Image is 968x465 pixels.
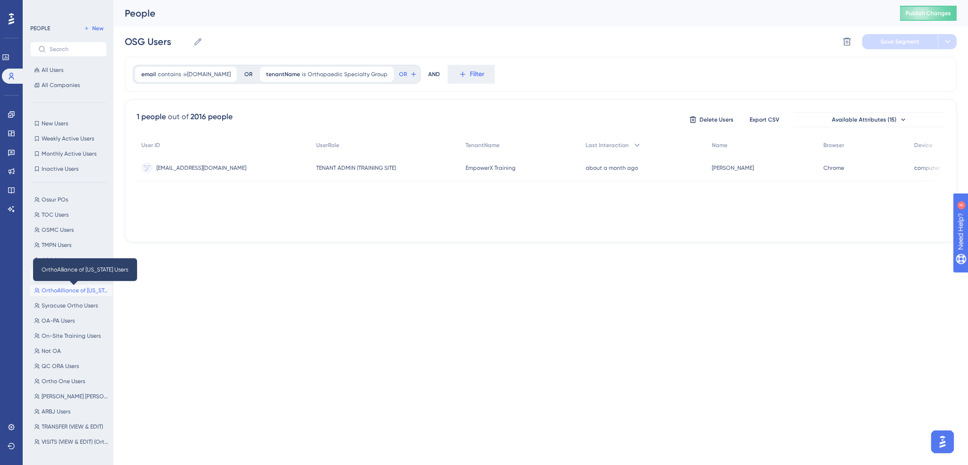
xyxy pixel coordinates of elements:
[823,164,844,172] span: Chrome
[42,377,85,385] span: Ortho One Users
[906,9,951,17] span: Publish Changes
[42,287,109,294] span: OrthoAlliance of [US_STATE] Users
[862,34,938,49] button: Save Segment
[66,5,69,12] div: 4
[398,67,418,82] button: OR
[30,330,112,342] button: On-Site Training Users
[712,141,727,149] span: Name
[30,64,107,76] button: All Users
[470,69,484,80] span: Filter
[22,2,59,14] span: Need Help?
[42,120,68,127] span: New Users
[30,118,107,129] button: New Users
[700,116,734,123] span: Delete Users
[42,362,79,370] span: QC ORA Users
[42,408,70,415] span: ARBJ Users
[42,347,61,355] span: Not OA
[316,164,396,172] span: TENANT ADMIN (TRAINING SITE)
[688,112,735,127] button: Delete Users
[750,116,779,123] span: Export CSV
[42,165,78,173] span: Inactive Users
[466,141,500,149] span: TenantName
[50,46,99,53] input: Search
[428,65,440,84] div: AND
[30,270,112,281] button: OSG Users
[183,70,231,78] span: @[DOMAIN_NAME]
[308,70,388,78] span: Orthopaedic Specialty Group
[30,436,112,447] button: VISITS (VIEW & EDIT) (Ortho [GEOGRAPHIC_DATA])
[30,376,112,387] button: Ortho One Users
[30,254,112,266] button: GPOA Users
[30,163,107,175] button: Inactive Users
[125,35,190,48] input: Segment Name
[42,196,68,203] span: Ossur POs
[42,438,109,446] span: VISITS (VIEW & EDIT) (Ortho [GEOGRAPHIC_DATA])
[42,423,103,430] span: TRANSFER (VIEW & EDIT)
[30,194,112,205] button: Ossur POs
[125,7,876,20] div: People
[881,38,919,45] span: Save Segment
[448,65,495,84] button: Filter
[42,66,63,74] span: All Users
[30,285,112,296] button: OrthoAlliance of [US_STATE] Users
[900,6,957,21] button: Publish Changes
[30,406,112,417] button: ARBJ Users
[30,79,107,91] button: All Companies
[794,112,945,127] button: Available Attributes (15)
[914,141,933,149] span: Device
[712,164,754,172] span: [PERSON_NAME]
[30,148,107,159] button: Monthly Active Users
[30,300,112,311] button: Syracuse Ortho Users
[466,164,516,172] span: EmpowerX Training
[42,135,94,142] span: Weekly Active Users
[30,315,112,326] button: OA-PA Users
[586,165,638,171] time: about a month ago
[42,241,71,249] span: TMPN Users
[30,239,112,251] button: TMPN Users
[928,428,957,456] iframe: UserGuiding AI Assistant Launcher
[741,112,788,127] button: Export CSV
[42,150,96,158] span: Monthly Active Users
[190,111,233,123] div: 2016 people
[42,81,80,89] span: All Companies
[244,70,252,78] div: OR
[42,332,101,340] span: On-Site Training Users
[914,164,940,172] span: computer
[832,116,897,123] span: Available Attributes (15)
[42,256,73,264] span: GPOA Users
[156,164,246,172] span: [EMAIL_ADDRESS][DOMAIN_NAME]
[168,111,189,123] div: out of
[42,302,98,309] span: Syracuse Ortho Users
[302,70,306,78] span: is
[30,209,112,220] button: TOC Users
[42,211,69,219] span: TOC Users
[137,111,166,123] div: 1 people
[141,141,160,149] span: User ID
[42,393,109,400] span: [PERSON_NAME] [PERSON_NAME] Users
[30,224,112,236] button: OSMC Users
[30,133,107,144] button: Weekly Active Users
[158,70,181,78] span: contains
[823,141,844,149] span: Browser
[399,70,407,78] span: OR
[30,421,112,432] button: TRANSFER (VIEW & EDIT)
[92,25,104,32] span: New
[42,226,74,234] span: OSMC Users
[42,317,75,325] span: OA-PA Users
[80,23,107,34] button: New
[30,391,112,402] button: [PERSON_NAME] [PERSON_NAME] Users
[586,141,629,149] span: Last Interaction
[30,345,112,357] button: Not OA
[266,70,300,78] span: tenantName
[141,70,156,78] span: email
[30,360,112,372] button: QC ORA Users
[30,25,50,32] div: PEOPLE
[316,141,339,149] span: UserRole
